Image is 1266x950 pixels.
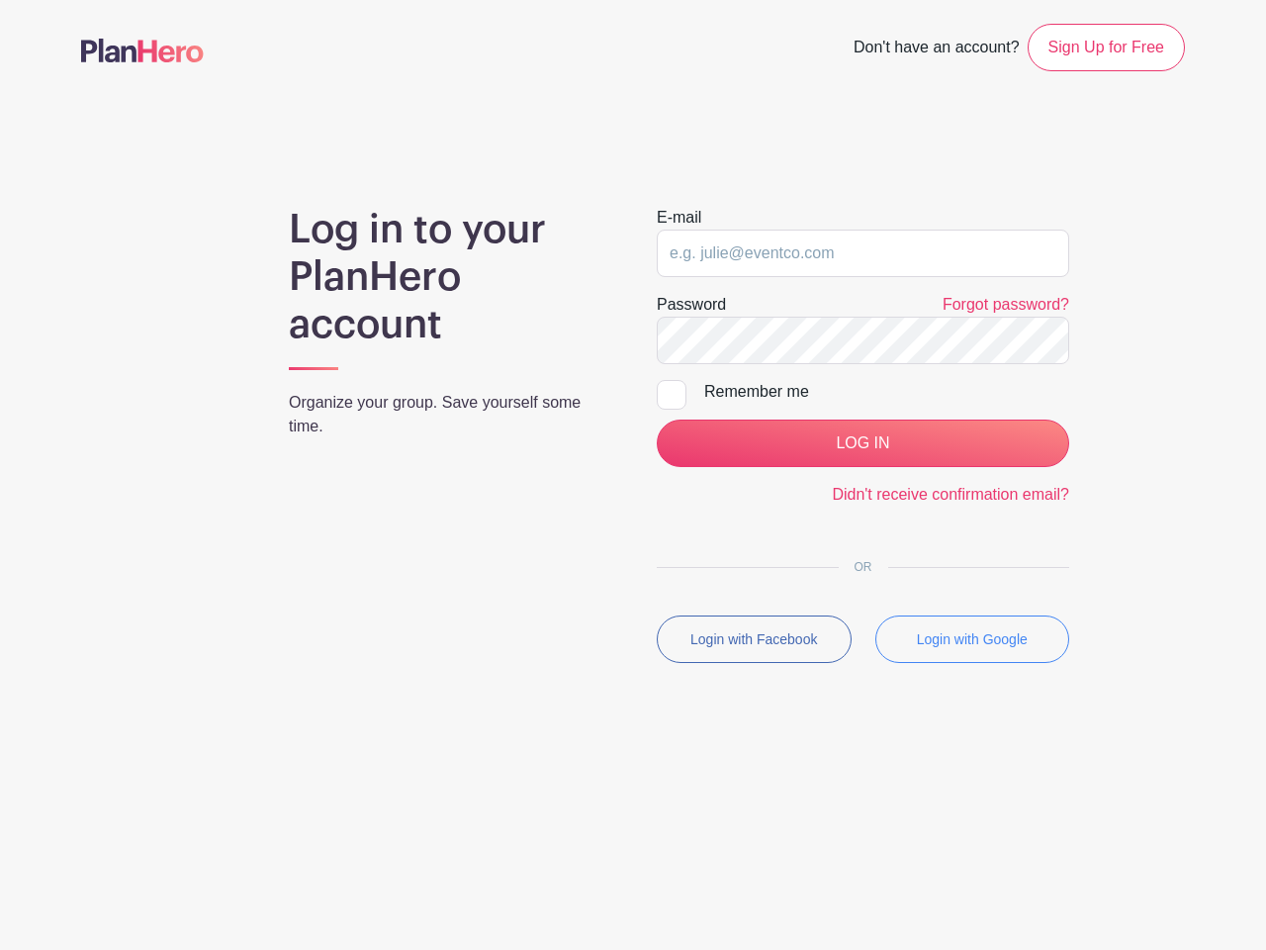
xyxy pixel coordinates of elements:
img: logo-507f7623f17ff9eddc593b1ce0a138ce2505c220e1c5a4e2b4648c50719b7d32.svg [81,39,204,62]
label: E-mail [657,206,701,230]
h1: Log in to your PlanHero account [289,206,609,348]
small: Login with Google [917,631,1028,647]
a: Forgot password? [943,296,1069,313]
input: e.g. julie@eventco.com [657,230,1069,277]
a: Didn't receive confirmation email? [832,486,1069,503]
a: Sign Up for Free [1028,24,1185,71]
small: Login with Facebook [690,631,817,647]
input: LOG IN [657,420,1069,467]
p: Organize your group. Save yourself some time. [289,391,609,438]
span: Don't have an account? [854,28,1020,71]
label: Password [657,293,726,317]
div: Remember me [704,380,1069,404]
span: OR [839,560,888,574]
button: Login with Facebook [657,616,852,663]
button: Login with Google [875,616,1070,663]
